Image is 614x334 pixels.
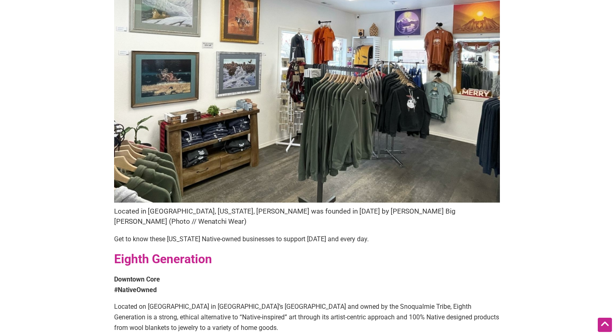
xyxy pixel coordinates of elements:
a: Eighth Generation [114,252,212,266]
strong: #NativeOwned [114,286,157,294]
strong: Downtown Core [114,275,160,283]
p: Located on [GEOGRAPHIC_DATA] in [GEOGRAPHIC_DATA]’s [GEOGRAPHIC_DATA] and owned by the Snoqualmie... [114,301,500,333]
div: Scroll Back to Top [598,318,612,332]
figcaption: Located in [GEOGRAPHIC_DATA], [US_STATE], [PERSON_NAME] was founded in [DATE] by [PERSON_NAME] Bi... [114,206,500,227]
p: Get to know these [US_STATE] Native-owned businesses to support [DATE] and every day. [114,234,500,244]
